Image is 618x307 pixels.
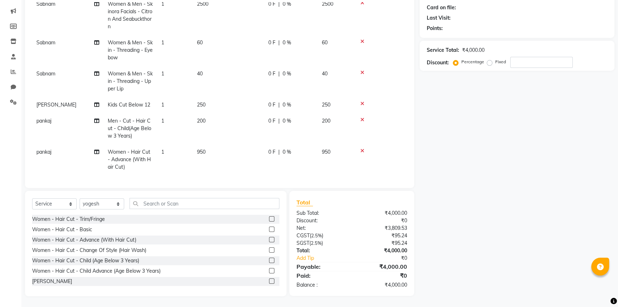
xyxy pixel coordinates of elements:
[278,70,280,78] span: |
[291,262,352,271] div: Payable:
[161,1,164,7] span: 1
[291,217,352,224] div: Discount:
[278,148,280,156] span: |
[268,39,275,46] span: 0 F
[108,70,153,92] span: Women & Men - Skin - Threading - Upper Lip
[268,0,275,8] span: 0 F
[283,0,291,8] span: 0 %
[352,217,412,224] div: ₹0
[427,14,451,22] div: Last Visit:
[291,239,352,247] div: ( )
[32,278,72,285] div: [PERSON_NAME]
[322,149,330,155] span: 950
[352,224,412,232] div: ₹3,809.53
[322,1,333,7] span: 2500
[32,267,161,275] div: Women - Hair Cut - Child Advance (Age Below 3 Years)
[161,70,164,77] span: 1
[268,101,275,109] span: 0 F
[32,247,146,254] div: Women - Hair Cut - Change Of Style (Hair Wash)
[427,4,456,11] div: Card on file:
[283,148,291,156] span: 0 %
[161,118,164,124] span: 1
[297,199,313,206] span: Total
[161,39,164,46] span: 1
[352,239,412,247] div: ₹95.24
[322,118,330,124] span: 200
[197,39,203,46] span: 60
[291,209,352,217] div: Sub Total:
[291,271,352,280] div: Paid:
[36,70,55,77] span: Sabnam
[291,281,352,289] div: Balance :
[291,232,352,239] div: ( )
[352,281,412,289] div: ₹4,000.00
[283,70,291,78] span: 0 %
[352,209,412,217] div: ₹4,000.00
[161,101,164,108] span: 1
[297,232,310,239] span: CGST
[278,39,280,46] span: |
[108,101,150,108] span: Kids Cut Below 12
[197,149,206,155] span: 950
[32,236,136,244] div: Women - Hair Cut - Advance (With Hair Cut)
[36,149,51,155] span: pankaj
[322,39,328,46] span: 60
[352,247,412,254] div: ₹4,000.00
[278,117,280,125] span: |
[108,39,153,61] span: Women & Men - Skin - Threading - Eyebow
[32,216,105,223] div: Women - Hair Cut - Trim/Fringe
[352,271,412,280] div: ₹0
[461,59,484,65] label: Percentage
[427,25,443,32] div: Points:
[322,70,328,77] span: 40
[278,0,280,8] span: |
[32,257,139,264] div: Women - Hair Cut - Child (Age Below 3 Years)
[32,226,92,233] div: Women - Hair Cut - Basic
[291,224,352,232] div: Net:
[311,240,321,246] span: 2.5%
[268,70,275,78] span: 0 F
[36,118,51,124] span: pankaj
[362,254,412,262] div: ₹0
[291,254,362,262] a: Add Tip
[283,39,291,46] span: 0 %
[36,101,76,108] span: [PERSON_NAME]
[322,101,330,108] span: 250
[197,70,203,77] span: 40
[130,198,279,209] input: Search or Scan
[297,240,309,246] span: SGST
[197,1,208,7] span: 2500
[352,262,412,271] div: ₹4,000.00
[268,117,275,125] span: 0 F
[427,59,449,66] div: Discount:
[197,101,206,108] span: 250
[283,117,291,125] span: 0 %
[495,59,506,65] label: Fixed
[197,118,206,124] span: 200
[36,1,55,7] span: Sabnam
[108,149,151,170] span: Women - Hair Cut - Advance (With Hair Cut)
[108,118,151,139] span: Men - Cut - Hair Cut - Child(Age Below 3 Years)
[278,101,280,109] span: |
[268,148,275,156] span: 0 F
[311,233,322,238] span: 2.5%
[462,46,485,54] div: ₹4,000.00
[283,101,291,109] span: 0 %
[36,39,55,46] span: Sabnam
[161,149,164,155] span: 1
[291,247,352,254] div: Total:
[427,46,459,54] div: Service Total:
[352,232,412,239] div: ₹95.24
